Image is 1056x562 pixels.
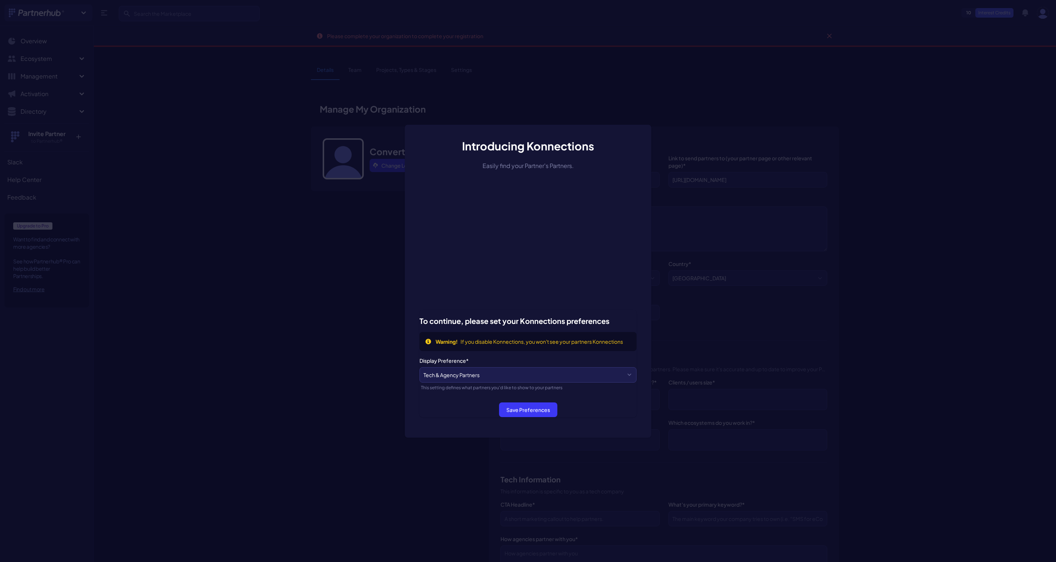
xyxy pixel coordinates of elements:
label: Display Preference* [419,357,637,364]
h3: Introducing Konnections [419,139,637,153]
span: Warning! [436,338,458,345]
div: This setting defines what partners you'd like to show to your partners [421,385,637,391]
button: Save Preferences [499,402,557,417]
div: If you disable Konnections, you won't see your partners Konnections [436,338,623,345]
div: Easily find your Partner's Partners. [419,161,637,170]
h3: To continue, please set your Konnections preferences [419,316,637,326]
